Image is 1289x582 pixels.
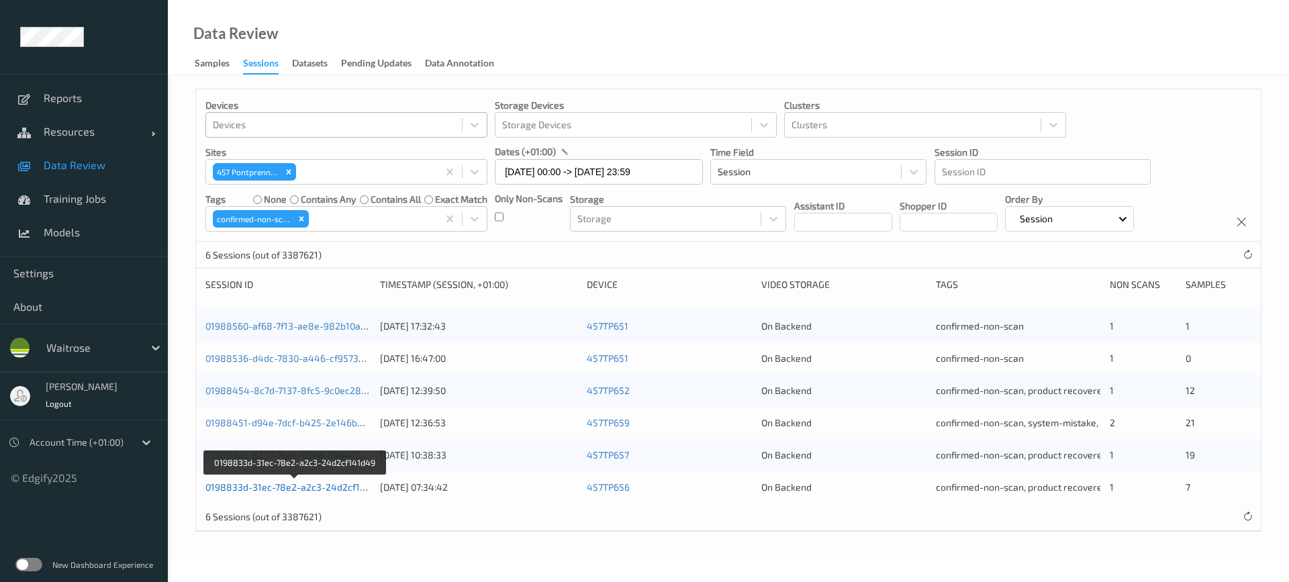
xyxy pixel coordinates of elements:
div: [DATE] 10:38:33 [380,448,578,462]
div: Video Storage [761,278,926,291]
a: Pending Updates [341,54,425,73]
div: confirmed-non-scan [213,210,294,228]
p: Order By [1005,193,1134,206]
span: 2 [1110,417,1115,428]
span: 21 [1186,417,1195,428]
div: Samples [195,56,230,73]
p: Assistant ID [794,199,892,213]
div: On Backend [761,416,926,430]
a: 01988454-8c7d-7137-8fc5-9c0ec283af36 [205,385,386,396]
label: none [264,193,287,206]
a: Samples [195,54,243,73]
div: Remove confirmed-non-scan [294,210,309,228]
span: confirmed-non-scan, product recovered, recovered product, Shopper Confirmed [936,385,1278,396]
div: Tags [936,278,1101,291]
span: 1 [1110,449,1114,460]
a: 457TP659 [587,417,630,428]
div: On Backend [761,320,926,333]
span: confirmed-non-scan [936,352,1024,364]
p: dates (+01:00) [495,145,556,158]
label: contains any [301,193,356,206]
span: 1 [1110,385,1114,396]
span: confirmed-non-scan [936,320,1024,332]
div: [DATE] 16:47:00 [380,352,578,365]
p: Shopper ID [900,199,998,213]
div: On Backend [761,384,926,397]
label: exact match [435,193,487,206]
a: 457TP651 [587,352,628,364]
a: 0198833d-31ec-78e2-a2c3-24d2cf141d49 [205,481,387,493]
div: [DATE] 12:39:50 [380,384,578,397]
p: Devices [205,99,487,112]
p: Only Non-Scans [495,192,563,205]
a: 457TP652 [587,385,630,396]
div: Datasets [292,56,328,73]
span: 1 [1110,481,1114,493]
p: Tags [205,193,226,206]
div: Timestamp (Session, +01:00) [380,278,578,291]
span: confirmed-non-scan, product recovered, recovered product, Shopper Confirmed [936,481,1278,493]
p: Clusters [784,99,1066,112]
div: Remove 457 Pontprennau [281,163,296,181]
a: Sessions [243,54,292,75]
div: Session ID [205,278,371,291]
p: Time Field [710,146,926,159]
a: 01988536-d4dc-7830-a446-cf957340bbd6 [205,352,391,364]
div: 457 Pontprennau [213,163,281,181]
span: 1 [1110,352,1114,364]
div: On Backend [761,352,926,365]
label: contains all [371,193,421,206]
div: Samples [1186,278,1251,291]
span: 19 [1186,449,1195,460]
a: 457TP651 [587,320,628,332]
p: 6 Sessions (out of 3387621) [205,248,322,262]
a: 019883e5-8237-7bdc-95e8-89b4c058c01f [205,449,389,460]
div: [DATE] 07:34:42 [380,481,578,494]
div: Sessions [243,56,279,75]
a: 01988560-af68-7f13-ae8e-982b10afb471 [205,320,384,332]
div: Pending Updates [341,56,412,73]
div: Device [587,278,752,291]
div: [DATE] 12:36:53 [380,416,578,430]
a: 457TP657 [587,449,629,460]
a: Datasets [292,54,341,73]
span: 1 [1110,320,1114,332]
div: [DATE] 17:32:43 [380,320,578,333]
p: Sites [205,146,487,159]
a: Data Annotation [425,54,508,73]
div: Data Annotation [425,56,494,73]
p: Storage [570,193,786,206]
a: 457TP656 [587,481,630,493]
p: 6 Sessions (out of 3387621) [205,510,322,524]
span: 1 [1186,320,1190,332]
div: Non Scans [1110,278,1176,291]
p: Session ID [935,146,1151,159]
div: Data Review [193,27,278,40]
span: confirmed-non-scan, product recovered, recovered product, Shopper Confirmed [936,449,1278,460]
span: 0 [1186,352,1191,364]
div: On Backend [761,481,926,494]
a: 01988451-d94e-7dcf-b425-2e146b4b7277 [205,417,388,428]
span: 12 [1186,385,1195,396]
div: On Backend [761,448,926,462]
span: 7 [1186,481,1190,493]
p: Session [1015,212,1057,226]
p: Storage Devices [495,99,777,112]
